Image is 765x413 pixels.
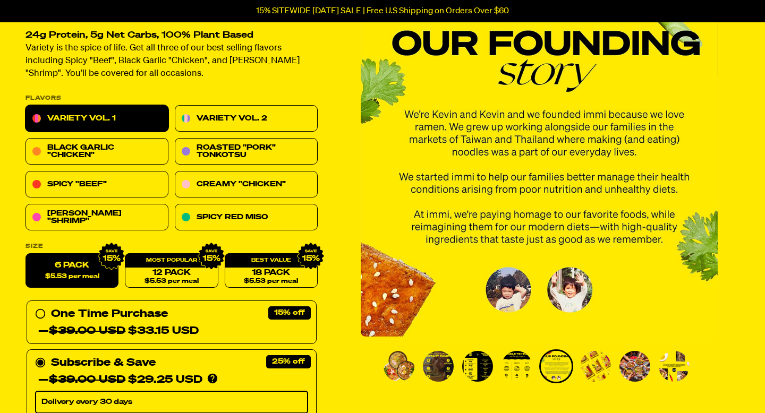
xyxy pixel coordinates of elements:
span: $5.53 per meal [45,273,99,280]
span: $5.53 per meal [244,278,298,285]
p: 15% SITEWIDE [DATE] SALE | Free U.S Shipping on Orders Over $60 [256,6,509,16]
img: IMG_9632.png [197,243,225,270]
a: Creamy "Chicken" [175,171,318,198]
del: $39.00 USD [49,375,125,385]
li: Go to slide 7 [618,349,652,383]
img: Variety Vol. 1 [384,351,414,382]
a: Spicy Red Miso [175,204,318,231]
a: Variety Vol. 2 [175,106,318,132]
img: Variety Vol. 1 [501,351,532,382]
li: Go to slide 2 [421,349,455,383]
p: Variety is the spice of life. Get all three of our best selling flavors including Spicy "Beef", B... [25,42,318,81]
del: $39.00 USD [49,326,125,337]
div: One Time Purchase [35,306,308,340]
img: Variety Vol. 1 [580,351,611,382]
label: Size [25,244,318,249]
a: 12 Pack$5.53 per meal [125,254,218,288]
img: IMG_9632.png [297,243,325,270]
li: Go to slide 6 [579,349,613,383]
div: — $29.25 USD [38,372,202,389]
li: Go to slide 1 [382,349,416,383]
label: 6 Pack [25,254,118,288]
a: Roasted "Pork" Tonkotsu [175,139,318,165]
a: Variety Vol. 1 [25,106,168,132]
a: 18 Pack$5.53 per meal [225,254,318,288]
li: Go to slide 8 [657,349,691,383]
img: Variety Vol. 1 [659,351,690,382]
img: Variety Vol. 1 [423,351,454,382]
a: Spicy "Beef" [25,171,168,198]
img: Variety Vol. 1 [541,351,572,382]
div: — $33.15 USD [38,323,199,340]
li: Go to slide 3 [461,349,495,383]
img: Variety Vol. 1 [462,351,493,382]
div: PDP main carousel thumbnails [361,349,718,383]
li: Go to slide 4 [500,349,534,383]
img: Variety Vol. 1 [619,351,650,382]
div: Subscribe & Save [51,355,156,372]
span: $5.53 per meal [144,278,199,285]
p: Flavors [25,96,318,101]
a: Black Garlic "Chicken" [25,139,168,165]
a: [PERSON_NAME] "Shrimp" [25,204,168,231]
li: Go to slide 5 [539,349,573,383]
h2: 24g Protein, 5g Net Carbs, 100% Plant Based [25,31,318,40]
img: IMG_9632.png [98,243,125,270]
